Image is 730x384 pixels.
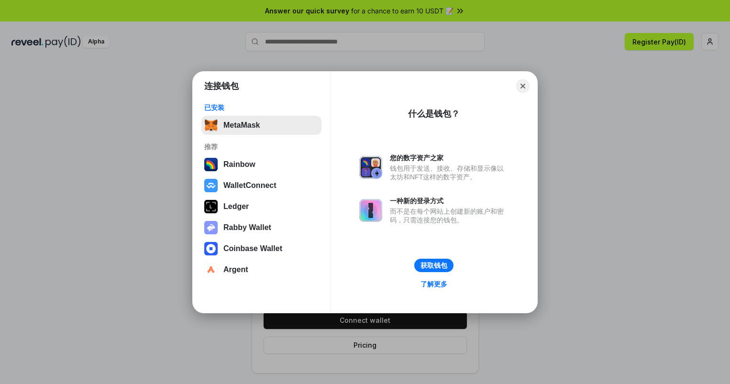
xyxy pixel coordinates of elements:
button: Ledger [201,197,321,216]
div: 已安装 [204,103,319,112]
div: 推荐 [204,143,319,151]
img: svg+xml,%3Csvg%20width%3D%22120%22%20height%3D%22120%22%20viewBox%3D%220%200%20120%20120%22%20fil... [204,158,218,171]
img: svg+xml,%3Csvg%20fill%3D%22none%22%20height%3D%2233%22%20viewBox%3D%220%200%2035%2033%22%20width%... [204,119,218,132]
a: 了解更多 [415,278,453,290]
button: Rainbow [201,155,321,174]
img: svg+xml,%3Csvg%20xmlns%3D%22http%3A%2F%2Fwww.w3.org%2F2000%2Fsvg%22%20width%3D%2228%22%20height%3... [204,200,218,213]
h1: 连接钱包 [204,80,239,92]
img: svg+xml,%3Csvg%20xmlns%3D%22http%3A%2F%2Fwww.w3.org%2F2000%2Fsvg%22%20fill%3D%22none%22%20viewBox... [204,221,218,234]
div: MetaMask [223,121,260,130]
div: 而不是在每个网站上创建新的账户和密码，只需连接您的钱包。 [390,207,509,224]
img: svg+xml,%3Csvg%20width%3D%2228%22%20height%3D%2228%22%20viewBox%3D%220%200%2028%2028%22%20fill%3D... [204,179,218,192]
div: 钱包用于发送、接收、存储和显示像以太坊和NFT这样的数字资产。 [390,164,509,181]
button: MetaMask [201,116,321,135]
button: Close [516,79,530,93]
div: 一种新的登录方式 [390,197,509,205]
div: Rabby Wallet [223,223,271,232]
div: Coinbase Wallet [223,244,282,253]
div: 什么是钱包？ [408,108,460,120]
img: svg+xml,%3Csvg%20xmlns%3D%22http%3A%2F%2Fwww.w3.org%2F2000%2Fsvg%22%20fill%3D%22none%22%20viewBox... [359,156,382,179]
button: Coinbase Wallet [201,239,321,258]
button: 获取钱包 [414,259,453,272]
div: Ledger [223,202,249,211]
button: Argent [201,260,321,279]
img: svg+xml,%3Csvg%20xmlns%3D%22http%3A%2F%2Fwww.w3.org%2F2000%2Fsvg%22%20fill%3D%22none%22%20viewBox... [359,199,382,222]
button: Rabby Wallet [201,218,321,237]
div: Rainbow [223,160,255,169]
div: Argent [223,265,248,274]
button: WalletConnect [201,176,321,195]
div: 了解更多 [420,280,447,288]
div: 获取钱包 [420,261,447,270]
div: WalletConnect [223,181,277,190]
div: 您的数字资产之家 [390,154,509,162]
img: svg+xml,%3Csvg%20width%3D%2228%22%20height%3D%2228%22%20viewBox%3D%220%200%2028%2028%22%20fill%3D... [204,242,218,255]
img: svg+xml,%3Csvg%20width%3D%2228%22%20height%3D%2228%22%20viewBox%3D%220%200%2028%2028%22%20fill%3D... [204,263,218,276]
